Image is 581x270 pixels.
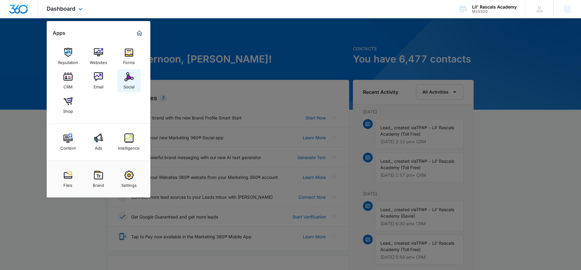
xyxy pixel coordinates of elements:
[87,130,110,154] a: Ads
[56,69,80,92] a: CRM
[117,168,141,191] a: Settings
[95,143,102,151] div: Ads
[63,106,73,114] div: Shop
[117,130,141,154] a: Intelligence
[56,130,80,154] a: Content
[63,180,72,188] div: Files
[118,143,140,151] div: Intelligence
[87,45,110,68] a: Websites
[53,30,65,36] h2: Apps
[56,168,80,191] a: Files
[472,5,517,9] div: account name
[121,180,137,188] div: Settings
[58,57,78,65] div: Reputation
[93,180,104,188] div: Brand
[117,69,141,92] a: Social
[56,45,80,68] a: Reputation
[123,57,135,65] div: Forms
[47,5,75,12] span: Dashboard
[94,81,103,89] div: Email
[87,69,110,92] a: Email
[87,168,110,191] a: Brand
[56,94,80,117] a: Shop
[63,81,73,89] div: CRM
[117,45,141,68] a: Forms
[90,57,107,65] div: Websites
[472,9,517,14] div: account id
[134,28,144,38] a: Marketing 360® Dashboard
[60,143,76,151] div: Content
[124,81,134,89] div: Social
